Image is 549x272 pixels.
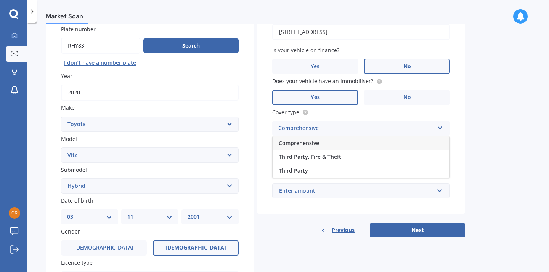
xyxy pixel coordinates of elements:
[403,63,411,70] span: No
[46,13,88,23] span: Market Scan
[61,228,80,235] span: Gender
[272,78,373,85] span: Does your vehicle have an immobiliser?
[61,197,93,204] span: Date of birth
[61,26,96,33] span: Plate number
[61,85,239,101] input: YYYY
[370,223,465,237] button: Next
[403,94,411,101] span: No
[278,124,434,133] div: Comprehensive
[61,72,72,80] span: Year
[74,245,133,251] span: [DEMOGRAPHIC_DATA]
[272,24,450,40] input: Enter address
[279,139,319,147] span: Comprehensive
[61,259,93,266] span: Licence type
[143,38,239,53] button: Search
[272,109,299,116] span: Cover type
[61,135,77,142] span: Model
[332,224,355,236] span: Previous
[272,46,339,54] span: Is your vehicle on finance?
[61,38,140,54] input: Enter plate number
[279,187,434,195] div: Enter amount
[61,57,139,69] button: I don’t have a number plate
[9,207,20,219] img: 8ad6aac8edb12e4f2555bb344d0e51f2
[311,63,319,70] span: Yes
[165,245,226,251] span: [DEMOGRAPHIC_DATA]
[311,94,320,101] span: Yes
[279,153,341,160] span: Third Party, Fire & Theft
[61,104,75,112] span: Make
[61,166,87,173] span: Submodel
[279,167,308,174] span: Third Party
